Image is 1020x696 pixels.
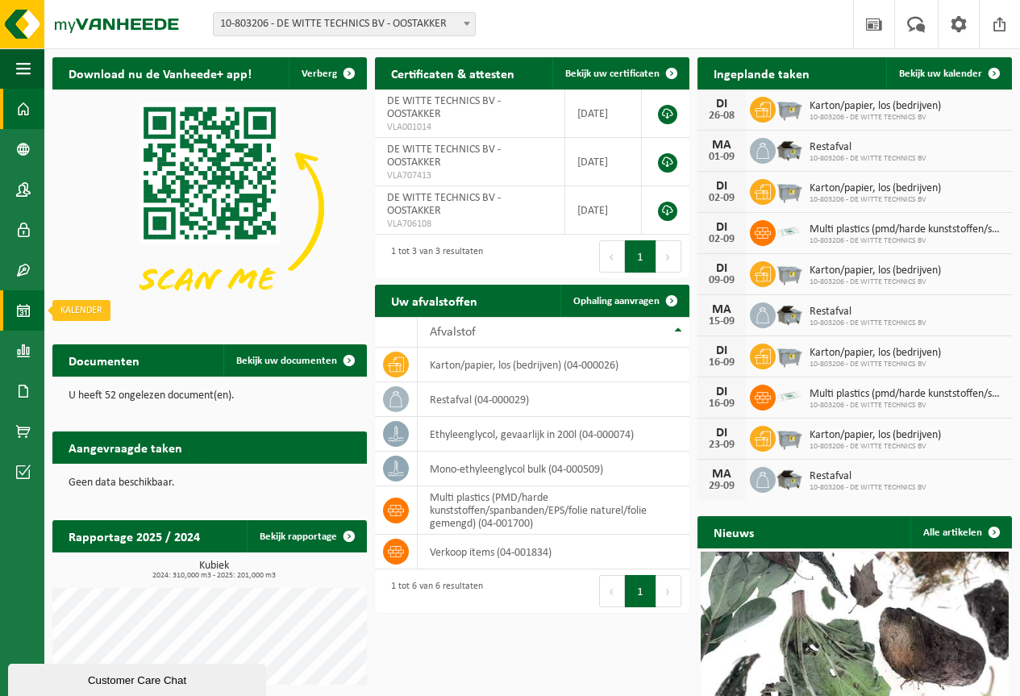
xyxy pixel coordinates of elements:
h2: Ingeplande taken [697,57,826,89]
div: 01-09 [706,152,738,163]
td: verkoop items (04-001834) [418,535,689,569]
div: 23-09 [706,440,738,451]
div: 16-09 [706,357,738,369]
span: 10-803206 - DE WITTE TECHNICS BV [810,195,941,205]
span: 10-803206 - DE WITTE TECHNICS BV - OOSTAKKER [213,12,476,36]
h2: Documenten [52,344,156,376]
img: LP-SK-00500-LPE-16 [776,382,803,410]
a: Bekijk uw kalender [886,57,1010,90]
span: Verberg [302,69,337,79]
span: Multi plastics (pmd/harde kunststoffen/spanbanden/eps/folie naturel/folie gemeng... [810,388,1004,401]
div: DI [706,180,738,193]
span: Restafval [810,470,926,483]
span: Afvalstof [430,326,476,339]
p: U heeft 52 ongelezen document(en). [69,390,351,402]
span: DE WITTE TECHNICS BV - OOSTAKKER [387,95,501,120]
button: Previous [599,575,625,607]
span: 10-803206 - DE WITTE TECHNICS BV [810,360,941,369]
span: Karton/papier, los (bedrijven) [810,182,941,195]
img: WB-5000-GAL-GY-01 [776,300,803,327]
span: Bekijk uw kalender [899,69,982,79]
span: 2024: 310,000 m3 - 2025: 201,000 m3 [60,572,367,580]
span: 10-803206 - DE WITTE TECHNICS BV [810,442,941,452]
div: 09-09 [706,275,738,286]
span: Restafval [810,141,926,154]
div: 02-09 [706,193,738,204]
span: Bekijk uw documenten [236,356,337,366]
span: DE WITTE TECHNICS BV - OOSTAKKER [387,144,501,169]
a: Ophaling aanvragen [560,285,688,317]
span: VLA706108 [387,218,552,231]
span: Restafval [810,306,926,319]
span: Karton/papier, los (bedrijven) [810,347,941,360]
span: Bekijk uw certificaten [565,69,660,79]
div: 16-09 [706,398,738,410]
iframe: chat widget [8,661,269,696]
div: MA [706,303,738,316]
a: Alle artikelen [910,516,1010,548]
td: karton/papier, los (bedrijven) (04-000026) [418,348,689,382]
span: 10-803206 - DE WITTE TECHNICS BV - OOSTAKKER [214,13,475,35]
img: WB-2500-GAL-GY-01 [776,259,803,286]
div: DI [706,221,738,234]
div: 02-09 [706,234,738,245]
div: 1 tot 3 van 3 resultaten [383,239,483,274]
div: DI [706,427,738,440]
span: VLA001014 [387,121,552,134]
img: WB-2500-GAL-GY-01 [776,177,803,204]
h3: Kubiek [60,561,367,580]
span: 10-803206 - DE WITTE TECHNICS BV [810,154,926,164]
span: Multi plastics (pmd/harde kunststoffen/spanbanden/eps/folie naturel/folie gemeng... [810,223,1004,236]
div: DI [706,386,738,398]
span: Karton/papier, los (bedrijven) [810,429,941,442]
img: WB-2500-GAL-GY-01 [776,341,803,369]
div: DI [706,344,738,357]
button: Previous [599,240,625,273]
span: 10-803206 - DE WITTE TECHNICS BV [810,401,1004,411]
p: Geen data beschikbaar. [69,477,351,489]
h2: Download nu de Vanheede+ app! [52,57,268,89]
div: DI [706,98,738,110]
div: DI [706,262,738,275]
a: Bekijk uw documenten [223,344,365,377]
img: WB-5000-GAL-GY-01 [776,465,803,492]
button: 1 [625,240,656,273]
span: 10-803206 - DE WITTE TECHNICS BV [810,483,926,493]
img: LP-SK-00500-LPE-16 [776,218,803,245]
div: 26-08 [706,110,738,122]
h2: Rapportage 2025 / 2024 [52,520,216,552]
button: 1 [625,575,656,607]
span: 10-803206 - DE WITTE TECHNICS BV [810,236,1004,246]
div: 29-09 [706,481,738,492]
div: 1 tot 6 van 6 resultaten [383,573,483,609]
h2: Certificaten & attesten [375,57,531,89]
td: [DATE] [565,138,642,186]
td: [DATE] [565,90,642,138]
td: [DATE] [565,186,642,235]
td: multi plastics (PMD/harde kunststoffen/spanbanden/EPS/folie naturel/folie gemengd) (04-001700) [418,486,689,535]
h2: Nieuws [697,516,770,548]
span: Karton/papier, los (bedrijven) [810,100,941,113]
div: MA [706,139,738,152]
td: mono-ethyleenglycol bulk (04-000509) [418,452,689,486]
img: Download de VHEPlus App [52,90,367,326]
td: restafval (04-000029) [418,382,689,417]
span: Ophaling aanvragen [573,296,660,306]
img: WB-2500-GAL-GY-01 [776,423,803,451]
h2: Aangevraagde taken [52,431,198,463]
td: ethyleenglycol, gevaarlijk in 200l (04-000074) [418,417,689,452]
span: DE WITTE TECHNICS BV - OOSTAKKER [387,192,501,217]
span: Karton/papier, los (bedrijven) [810,265,941,277]
a: Bekijk rapportage [247,520,365,552]
button: Next [656,240,681,273]
a: Bekijk uw certificaten [552,57,688,90]
div: 15-09 [706,316,738,327]
span: 10-803206 - DE WITTE TECHNICS BV [810,319,926,328]
span: 10-803206 - DE WITTE TECHNICS BV [810,113,941,123]
button: Next [656,575,681,607]
h2: Uw afvalstoffen [375,285,493,316]
span: 10-803206 - DE WITTE TECHNICS BV [810,277,941,287]
img: WB-5000-GAL-GY-01 [776,135,803,163]
button: Verberg [289,57,365,90]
